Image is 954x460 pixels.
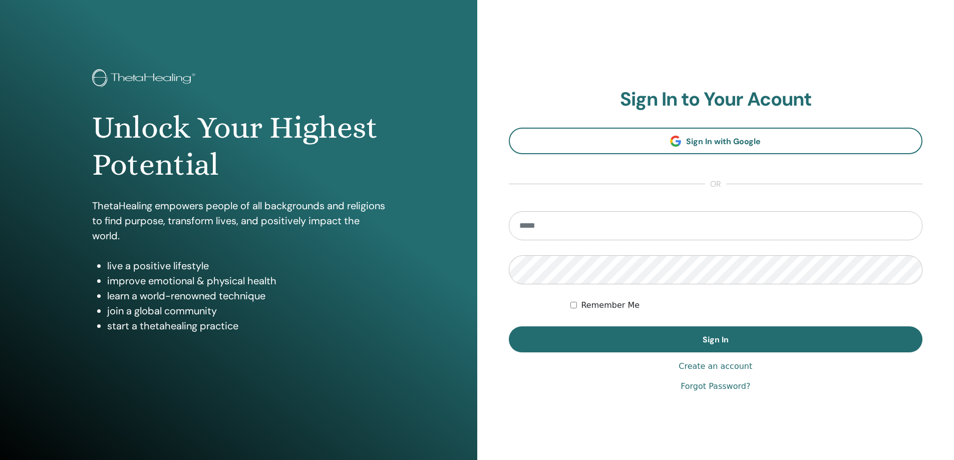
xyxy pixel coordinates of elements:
a: Sign In with Google [509,128,923,154]
a: Create an account [679,360,752,372]
label: Remember Me [581,299,640,311]
li: improve emotional & physical health [107,273,385,288]
a: Forgot Password? [681,380,750,392]
li: join a global community [107,303,385,318]
span: or [705,178,726,190]
span: Sign In [703,334,729,345]
li: live a positive lifestyle [107,258,385,273]
h2: Sign In to Your Acount [509,88,923,111]
p: ThetaHealing empowers people of all backgrounds and religions to find purpose, transform lives, a... [92,198,385,243]
span: Sign In with Google [686,136,761,147]
li: start a thetahealing practice [107,318,385,333]
li: learn a world-renowned technique [107,288,385,303]
button: Sign In [509,326,923,352]
h1: Unlock Your Highest Potential [92,109,385,184]
div: Keep me authenticated indefinitely or until I manually logout [570,299,922,311]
